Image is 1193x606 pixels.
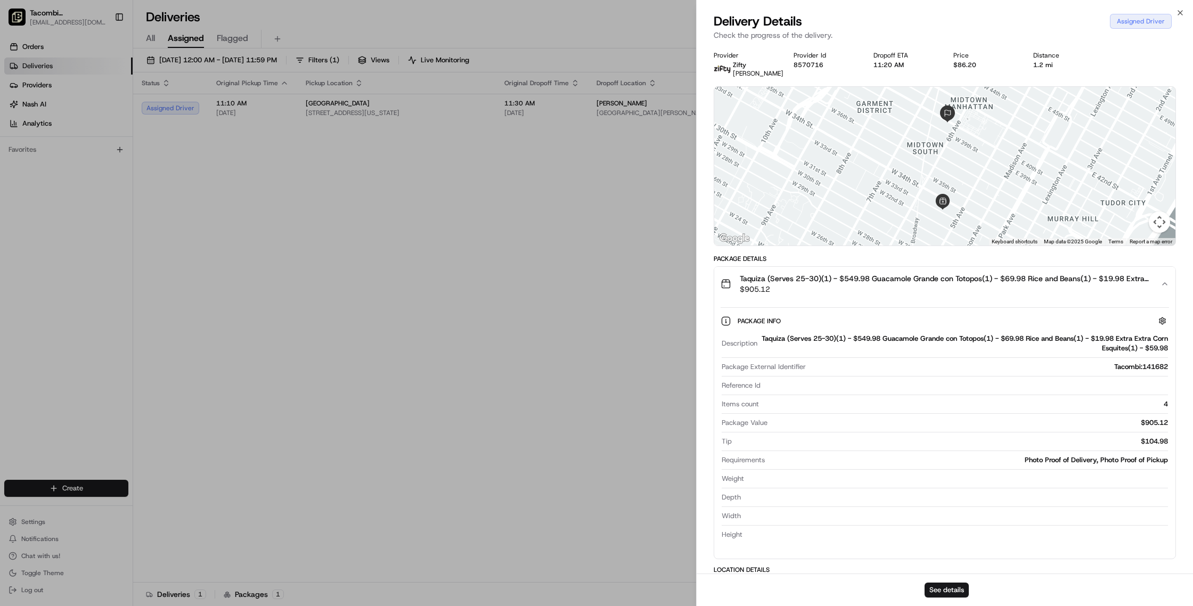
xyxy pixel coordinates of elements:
[181,105,194,118] button: Start new chat
[794,61,823,69] button: 8570716
[794,51,856,60] div: Provider Id
[1149,211,1170,233] button: Map camera controls
[36,102,175,112] div: Start new chat
[11,102,30,121] img: 1736555255976-a54dd68f-1ca7-489b-9aae-adbdc363a1c4
[722,474,744,484] span: Weight
[722,339,757,348] span: Description
[6,150,86,169] a: 📗Knowledge Base
[873,61,936,69] div: 11:20 AM
[738,317,783,325] span: Package Info
[11,155,19,164] div: 📗
[714,255,1176,263] div: Package Details
[1108,239,1123,244] a: Terms (opens in new tab)
[717,232,752,245] a: Open this area in Google Maps (opens a new window)
[925,583,969,597] button: See details
[722,530,742,539] span: Height
[714,61,731,78] img: zifty-logo-trans-sq.png
[873,51,936,60] div: Dropoff ETA
[90,155,99,164] div: 💻
[21,154,81,165] span: Knowledge Base
[1044,239,1102,244] span: Map data ©2025 Google
[722,362,806,372] span: Package External Identifier
[714,13,802,30] span: Delivery Details
[86,150,175,169] a: 💻API Documentation
[106,181,129,189] span: Pylon
[714,51,777,60] div: Provider
[722,418,767,428] span: Package Value
[11,43,194,60] p: Welcome 👋
[736,437,1168,446] div: $104.98
[722,511,741,521] span: Width
[810,362,1168,372] div: Tacombi:141682
[953,61,1016,69] div: $86.20
[714,30,1176,40] p: Check the progress of the delivery.
[75,180,129,189] a: Powered byPylon
[740,273,1152,284] span: Taquiza (Serves 25-30)(1) - $549.98 Guacamole Grande con Totopos(1) - $69.98 Rice and Beans(1) - ...
[1033,51,1096,60] div: Distance
[36,112,135,121] div: We're available if you need us!
[733,61,746,69] span: Zifty
[101,154,171,165] span: API Documentation
[722,455,765,465] span: Requirements
[762,334,1168,353] div: Taquiza (Serves 25-30)(1) - $549.98 Guacamole Grande con Totopos(1) - $69.98 Rice and Beans(1) - ...
[714,267,1175,301] button: Taquiza (Serves 25-30)(1) - $549.98 Guacamole Grande con Totopos(1) - $69.98 Rice and Beans(1) - ...
[714,301,1175,559] div: Taquiza (Serves 25-30)(1) - $549.98 Guacamole Grande con Totopos(1) - $69.98 Rice and Beans(1) - ...
[714,566,1176,574] div: Location Details
[992,238,1037,245] button: Keyboard shortcuts
[953,51,1016,60] div: Price
[733,69,783,78] span: [PERSON_NAME]
[1130,239,1172,244] a: Report a map error
[11,11,32,32] img: Nash
[722,493,741,502] span: Depth
[28,69,176,80] input: Clear
[722,437,732,446] span: Tip
[769,455,1168,465] div: Photo Proof of Delivery, Photo Proof of Pickup
[722,399,759,409] span: Items count
[1033,61,1096,69] div: 1.2 mi
[722,381,761,390] span: Reference Id
[772,418,1168,428] div: $905.12
[740,284,1152,294] span: $905.12
[717,232,752,245] img: Google
[763,399,1168,409] div: 4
